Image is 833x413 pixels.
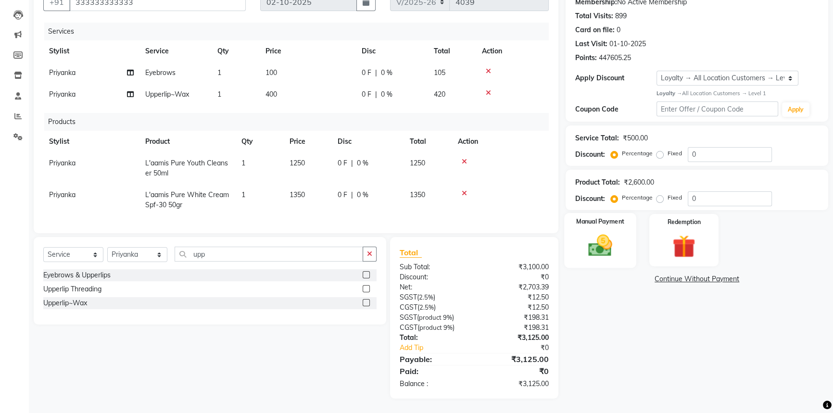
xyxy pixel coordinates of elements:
span: 1250 [410,159,425,167]
div: ₹3,100.00 [474,262,556,272]
div: Apply Discount [575,73,656,83]
span: 1250 [290,159,305,167]
div: 0 [617,25,620,35]
th: Total [428,40,476,62]
div: Discount: [575,194,605,204]
span: SGST [400,313,417,322]
div: ₹2,703.39 [474,282,556,292]
div: Total Visits: [575,11,613,21]
div: Balance : [392,379,474,389]
span: 400 [265,90,277,99]
span: 2.5% [419,303,434,311]
div: Sub Total: [392,262,474,272]
img: _cash.svg [581,232,620,259]
div: Discount: [575,150,605,160]
div: ( ) [392,313,474,323]
div: ₹0 [474,272,556,282]
span: 1350 [290,190,305,199]
span: 0 % [381,68,392,78]
div: Product Total: [575,177,620,188]
span: Eyebrows [145,68,176,77]
a: Add Tip [392,343,488,353]
input: Enter Offer / Coupon Code [656,101,778,116]
th: Price [260,40,356,62]
span: 0 F [362,68,371,78]
div: Total: [392,333,474,343]
span: Upperlip~Wax [145,90,189,99]
th: Stylist [43,40,139,62]
span: 1350 [410,190,425,199]
span: SGST [400,293,417,301]
span: 100 [265,68,277,77]
div: Products [44,113,556,131]
div: Service Total: [575,133,619,143]
span: Priyanka [49,159,76,167]
div: ₹0 [488,343,556,353]
span: L'aamis Pure Youth Cleanser 50ml [145,159,228,177]
span: 2.5% [419,293,433,301]
input: Search or Scan [175,247,363,262]
span: 0 % [381,89,392,100]
div: Payable: [392,353,474,365]
span: | [351,190,353,200]
div: ₹3,125.00 [474,379,556,389]
div: 01-10-2025 [609,39,646,49]
div: ₹2,600.00 [624,177,654,188]
div: ₹198.31 [474,313,556,323]
span: 0 F [338,190,347,200]
span: Total [400,248,422,258]
span: 0 % [357,158,368,168]
div: Last Visit: [575,39,607,49]
label: Fixed [668,193,682,202]
th: Total [404,131,452,152]
span: 0 F [362,89,371,100]
th: Action [452,131,549,152]
th: Service [139,40,212,62]
a: Continue Without Payment [568,274,826,284]
div: Upperlip~Wax [43,298,87,308]
span: 105 [434,68,445,77]
button: Apply [782,102,809,117]
th: Qty [212,40,260,62]
span: 9% [443,324,453,331]
span: product [419,313,442,321]
span: product [419,324,442,331]
div: ( ) [392,323,474,333]
label: Percentage [622,193,653,202]
div: ₹12.50 [474,292,556,302]
div: All Location Customers → Level 1 [656,89,819,98]
label: Percentage [622,149,653,158]
div: Paid: [392,365,474,377]
span: 420 [434,90,445,99]
div: ( ) [392,292,474,302]
span: 1 [241,159,245,167]
th: Qty [236,131,284,152]
div: Eyebrows & Upperlips [43,270,111,280]
div: Net: [392,282,474,292]
div: Services [44,23,556,40]
div: ( ) [392,302,474,313]
div: 447605.25 [599,53,631,63]
div: 899 [615,11,627,21]
div: ₹500.00 [623,133,648,143]
th: Stylist [43,131,139,152]
th: Disc [356,40,428,62]
div: ₹198.31 [474,323,556,333]
div: ₹0 [474,365,556,377]
th: Product [139,131,236,152]
span: Priyanka [49,68,76,77]
span: Priyanka [49,190,76,199]
label: Fixed [668,149,682,158]
th: Disc [332,131,404,152]
span: | [375,68,377,78]
label: Redemption [668,218,701,226]
span: 9% [443,313,452,321]
span: 1 [217,90,221,99]
div: Points: [575,53,597,63]
div: Coupon Code [575,104,656,114]
span: CGST [400,323,417,332]
span: | [375,89,377,100]
span: 1 [241,190,245,199]
strong: Loyalty → [656,90,682,97]
img: _gift.svg [665,232,703,261]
